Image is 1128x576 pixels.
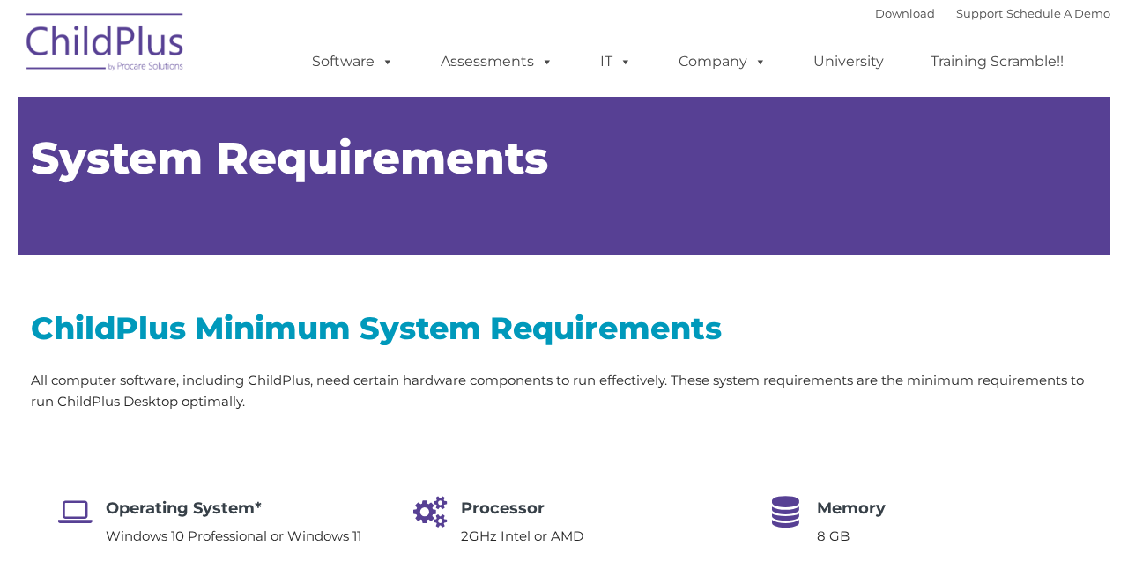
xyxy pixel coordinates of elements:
[294,44,412,79] a: Software
[661,44,784,79] a: Company
[461,498,545,518] span: Processor
[875,6,1110,20] font: |
[31,131,548,185] span: System Requirements
[461,528,583,544] span: 2GHz Intel or AMD
[18,1,194,89] img: ChildPlus by Procare Solutions
[817,528,850,544] span: 8 GB
[423,44,571,79] a: Assessments
[956,6,1003,20] a: Support
[106,526,361,547] p: Windows 10 Professional or Windows 11
[796,44,902,79] a: University
[31,370,1097,412] p: All computer software, including ChildPlus, need certain hardware components to run effectively. ...
[106,496,361,521] h4: Operating System*
[875,6,935,20] a: Download
[583,44,649,79] a: IT
[817,498,886,518] span: Memory
[1006,6,1110,20] a: Schedule A Demo
[913,44,1081,79] a: Training Scramble!!
[31,308,1097,348] h2: ChildPlus Minimum System Requirements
